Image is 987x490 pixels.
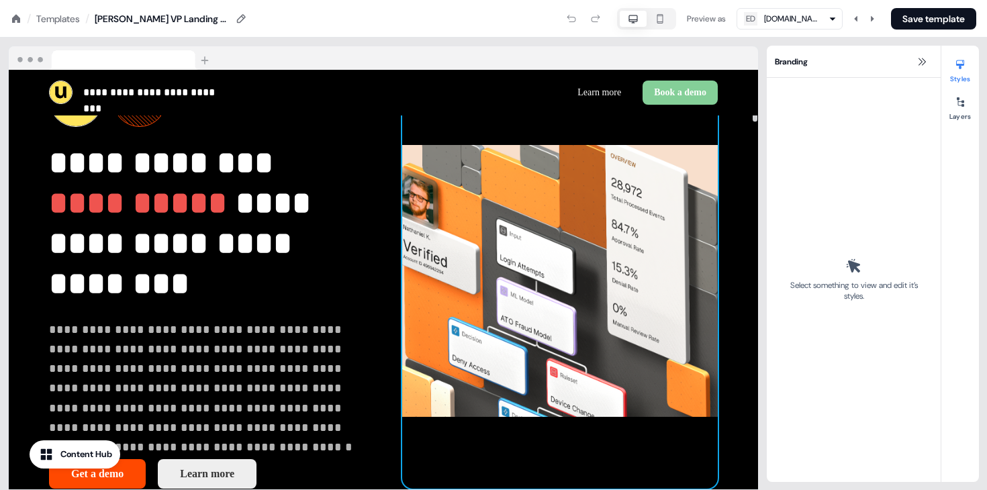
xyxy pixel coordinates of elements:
div: ED [746,12,755,26]
div: / [27,11,31,26]
button: Layers [941,91,979,121]
div: Content Hub [60,448,112,461]
a: Templates [36,12,80,26]
img: Image [402,73,718,489]
div: [DOMAIN_NAME] [764,12,818,26]
div: [PERSON_NAME] VP Landing Page [95,12,229,26]
button: Learn more [567,81,632,105]
img: Browser topbar [9,46,215,70]
div: Branding [767,46,941,78]
div: Get a demoLearn more [49,459,365,489]
button: ED[DOMAIN_NAME] [737,8,843,30]
button: Styles [941,54,979,83]
div: / [85,11,89,26]
div: Learn moreBook a demo [389,81,718,105]
button: Learn more [158,459,256,489]
div: Preview as [687,12,726,26]
button: Content Hub [30,440,120,469]
div: Select something to view and edit it’s styles. [786,280,922,301]
button: Get a demo [49,459,146,489]
button: Book a demo [643,81,718,105]
button: Save template [891,8,976,30]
